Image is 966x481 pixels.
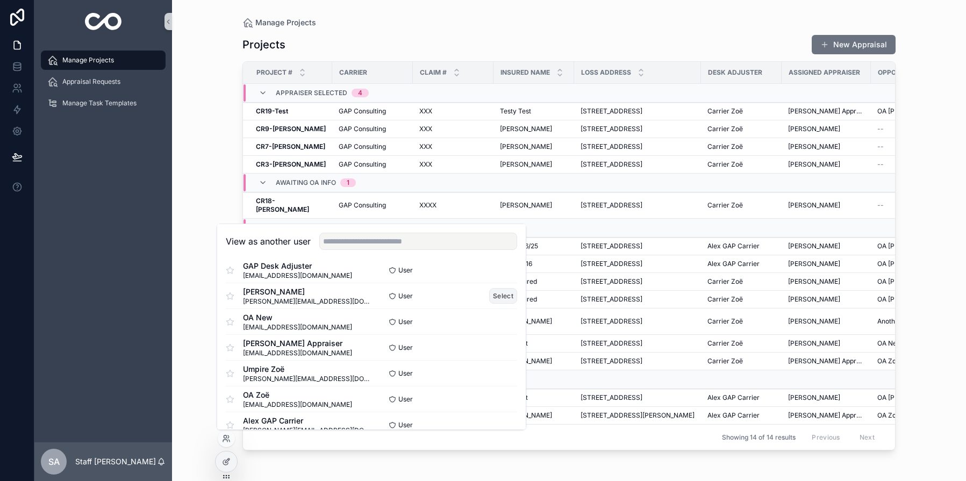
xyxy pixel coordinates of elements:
[500,295,568,304] a: Test Insured
[707,125,743,133] span: Carrier Zoë
[256,142,326,151] a: CR7-[PERSON_NAME]
[877,242,940,250] span: OA [PERSON_NAME]
[358,89,362,97] div: 4
[707,107,775,116] a: Carrier Zoë
[877,295,950,304] a: OA [PERSON_NAME]
[788,260,840,268] span: [PERSON_NAME]
[707,277,743,286] span: Carrier Zoë
[877,142,950,151] a: --
[339,68,367,77] span: Carrier
[788,317,840,326] span: [PERSON_NAME]
[500,242,568,250] a: FN Test 6/25
[347,178,349,187] div: 1
[581,142,695,151] a: [STREET_ADDRESS]
[500,125,568,133] a: [PERSON_NAME]
[789,68,860,77] span: Assigned Appraiser
[500,317,568,326] a: [PERSON_NAME]
[581,107,642,116] span: [STREET_ADDRESS]
[877,339,902,348] span: OA New
[788,260,864,268] a: [PERSON_NAME]
[877,107,940,116] span: OA [PERSON_NAME]
[243,375,371,383] span: [PERSON_NAME][EMAIL_ADDRESS][DOMAIN_NAME]
[581,339,642,348] span: [STREET_ADDRESS]
[877,142,884,151] span: --
[398,369,413,378] span: User
[500,260,568,268] a: Demo 6/16
[34,43,172,442] div: scrollable content
[276,178,336,187] span: Awaiting OA Info
[707,260,775,268] a: Alex GAP Carrier
[788,142,864,151] a: [PERSON_NAME]
[581,125,642,133] span: [STREET_ADDRESS]
[242,37,285,52] h1: Projects
[339,142,406,151] a: GAP Consulting
[707,242,775,250] a: Alex GAP Carrier
[243,415,371,426] span: Alex GAP Carrier
[878,68,950,77] span: Opposing Appraiser
[788,125,840,133] span: [PERSON_NAME]
[581,295,695,304] a: [STREET_ADDRESS]
[581,277,642,286] span: [STREET_ADDRESS]
[339,125,386,133] span: GAP Consulting
[788,317,864,326] a: [PERSON_NAME]
[581,160,642,169] span: [STREET_ADDRESS]
[500,357,568,365] a: [PERSON_NAME]
[581,160,695,169] a: [STREET_ADDRESS]
[243,349,352,357] span: [EMAIL_ADDRESS][DOMAIN_NAME]
[256,142,325,150] strong: CR7-[PERSON_NAME]
[581,411,695,420] a: [STREET_ADDRESS][PERSON_NAME]
[419,160,432,169] span: XXX
[500,201,568,210] a: [PERSON_NAME]
[256,197,326,214] a: CR18-[PERSON_NAME]
[877,393,950,402] a: OA [PERSON_NAME]
[500,125,552,133] span: [PERSON_NAME]
[419,201,487,210] a: XXXX
[788,339,840,348] span: [PERSON_NAME]
[420,68,447,77] span: Claim #
[788,201,864,210] a: [PERSON_NAME]
[707,242,760,250] span: Alex GAP Carrier
[489,288,517,304] button: Select
[788,295,864,304] a: [PERSON_NAME]
[339,125,406,133] a: GAP Consulting
[41,51,166,70] a: Manage Projects
[500,142,552,151] span: [PERSON_NAME]
[707,295,775,304] a: Carrier Zoë
[419,125,432,133] span: XXX
[707,317,775,326] a: Carrier Zoë
[242,17,316,28] a: Manage Projects
[877,357,950,365] a: OA Zoë
[581,357,642,365] span: [STREET_ADDRESS]
[788,107,864,116] span: [PERSON_NAME] Appraiser
[419,107,432,116] span: XXX
[788,160,864,169] a: [PERSON_NAME]
[243,286,371,297] span: [PERSON_NAME]
[877,107,950,116] a: OA [PERSON_NAME]
[877,411,950,420] a: OA Zoë
[722,433,796,442] span: Showing 14 of 14 results
[500,201,552,210] span: [PERSON_NAME]
[581,125,695,133] a: [STREET_ADDRESS]
[707,142,775,151] a: Carrier Zoë
[419,107,487,116] a: XXX
[707,201,775,210] a: Carrier Zoë
[707,142,743,151] span: Carrier Zoë
[243,297,371,306] span: [PERSON_NAME][EMAIL_ADDRESS][DOMAIN_NAME]
[500,68,550,77] span: Insured Name
[419,201,437,210] span: XXXX
[788,142,840,151] span: [PERSON_NAME]
[581,317,642,326] span: [STREET_ADDRESS]
[877,260,940,268] span: OA [PERSON_NAME]
[500,160,568,169] a: [PERSON_NAME]
[707,125,775,133] a: Carrier Zoë
[419,142,487,151] a: XXX
[256,107,326,116] a: CR19-Test
[243,261,352,271] span: GAP Desk Adjuster
[256,68,292,77] span: Project #
[85,13,122,30] img: App logo
[339,142,386,151] span: GAP Consulting
[877,201,884,210] span: --
[788,125,864,133] a: [PERSON_NAME]
[707,107,743,116] span: Carrier Zoë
